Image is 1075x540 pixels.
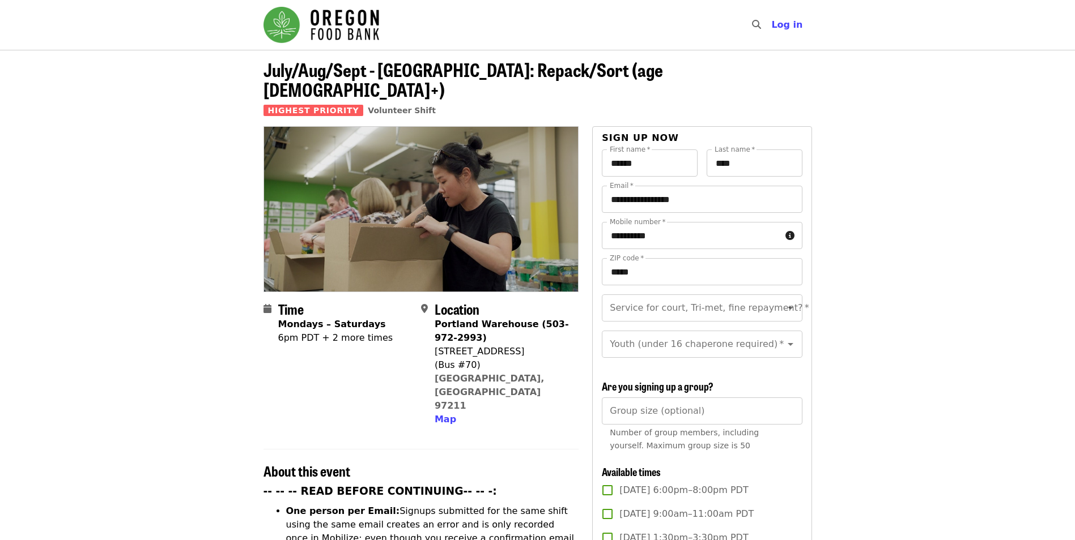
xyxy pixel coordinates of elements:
button: Open [783,336,798,352]
button: Map [435,413,456,426]
label: First name [610,146,651,153]
img: July/Aug/Sept - Portland: Repack/Sort (age 8+) organized by Oregon Food Bank [264,127,579,291]
input: Last name [707,149,802,177]
strong: One person per Email: [286,505,400,516]
strong: -- -- -- READ BEFORE CONTINUING-- -- -: [264,485,497,497]
i: search icon [752,19,761,30]
span: About this event [264,461,350,481]
label: ZIP code [610,255,644,262]
a: [GEOGRAPHIC_DATA], [GEOGRAPHIC_DATA] 97211 [435,373,545,411]
div: [STREET_ADDRESS] [435,345,570,358]
span: Time [278,299,304,319]
i: calendar icon [264,303,271,314]
label: Email [610,182,634,189]
input: Mobile number [602,222,780,249]
img: Oregon Food Bank - Home [264,7,379,43]
input: First name [602,149,698,177]
input: Email [602,186,802,213]
span: Sign up now [602,132,679,143]
button: Log in [762,14,811,36]
input: ZIP code [602,258,802,285]
div: 6pm PDT + 2 more times [278,331,393,345]
span: Available times [602,464,661,479]
span: July/Aug/Sept - [GEOGRAPHIC_DATA]: Repack/Sort (age [DEMOGRAPHIC_DATA]+) [264,56,663,102]
span: Highest Priority [264,105,364,116]
input: [object Object] [602,397,802,425]
label: Last name [715,146,755,153]
label: Mobile number [610,218,665,225]
span: Map [435,414,456,425]
button: Open [783,300,798,316]
input: Search [768,11,777,38]
i: circle-info icon [785,230,794,241]
span: [DATE] 9:00am–11:00am PDT [619,507,754,521]
i: map-marker-alt icon [421,303,428,314]
span: Number of group members, including yourself. Maximum group size is 50 [610,428,759,450]
strong: Mondays – Saturdays [278,319,386,329]
span: Are you signing up a group? [602,379,713,393]
strong: Portland Warehouse (503-972-2993) [435,319,569,343]
a: Volunteer Shift [368,106,436,115]
div: (Bus #70) [435,358,570,372]
span: Log in [771,19,802,30]
span: Location [435,299,479,319]
span: [DATE] 6:00pm–8:00pm PDT [619,483,748,497]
